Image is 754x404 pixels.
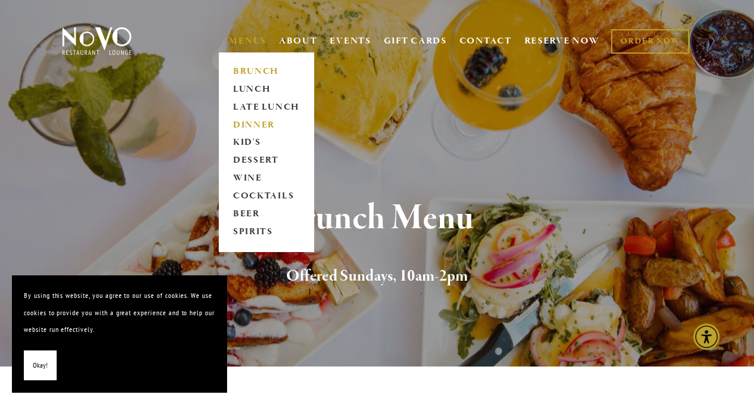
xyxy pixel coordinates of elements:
[79,264,675,289] h2: Offered Sundays, 10am-2pm
[330,35,371,47] a: EVENTS
[12,275,226,392] section: Cookie banner
[33,357,48,374] span: Okay!
[229,152,303,170] a: DESSERT
[79,199,675,238] h1: Brunch Menu
[24,287,215,338] p: By using this website, you agree to our use of cookies. We use cookies to provide you with a grea...
[229,63,303,80] a: BRUNCH
[229,98,303,116] a: LATE LUNCH
[279,35,318,47] a: ABOUT
[229,35,266,47] a: MENUS
[24,350,57,381] button: Okay!
[229,188,303,206] a: COCKTAILS
[524,30,599,52] a: RESERVE NOW
[693,324,719,350] div: Accessibility Menu
[60,26,134,56] img: Novo Restaurant &amp; Lounge
[229,223,303,241] a: SPIRITS
[229,80,303,98] a: LUNCH
[229,206,303,223] a: BEER
[611,29,689,54] a: ORDER NOW
[229,116,303,134] a: DINNER
[460,30,512,52] a: CONTACT
[229,170,303,188] a: WINE
[384,30,447,52] a: GIFT CARDS
[229,134,303,152] a: KID'S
